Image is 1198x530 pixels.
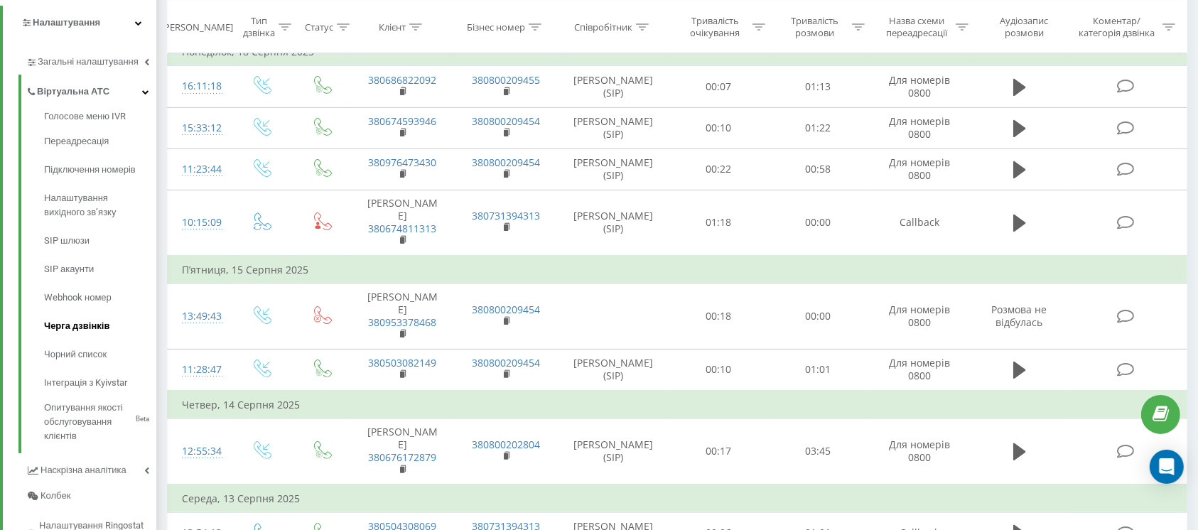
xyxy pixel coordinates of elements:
a: Підключення номерів [44,156,156,184]
span: Переадресація [44,134,109,148]
div: 11:28:47 [182,356,217,384]
a: 380503082149 [368,356,436,369]
a: Голосове меню IVR [44,109,156,127]
a: Наскрізна аналітика [26,453,156,483]
div: Співробітник [574,21,632,33]
span: Webhook номер [44,291,112,305]
td: Для номерів 0800 [868,148,972,190]
div: [PERSON_NAME] [162,21,234,33]
td: 00:10 [669,349,769,391]
a: Колбек [26,483,156,509]
span: SIP шлюзи [44,234,90,248]
td: [PERSON_NAME] (SIP) [558,66,669,107]
a: 380731394313 [472,209,540,222]
span: Налаштування [33,17,100,28]
td: Для номерів 0800 [868,66,972,107]
a: Налаштування [3,6,156,40]
a: 380800209454 [472,303,540,316]
a: 380800209455 [472,73,540,87]
span: Колбек [41,489,70,503]
a: Загальні налаштування [26,45,156,75]
span: Голосове меню IVR [44,109,126,124]
td: 00:18 [669,283,769,349]
td: Для номерів 0800 [868,349,972,391]
td: [PERSON_NAME] [350,283,454,349]
a: SIP шлюзи [44,227,156,255]
div: Клієнт [379,21,406,33]
div: 13:49:43 [182,303,217,330]
div: Open Intercom Messenger [1150,450,1184,484]
div: Тривалість очікування [682,15,749,39]
span: Віртуальна АТС [37,85,109,99]
td: Callback [868,190,972,255]
td: Середа, 13 Серпня 2025 [168,485,1187,513]
td: [PERSON_NAME] (SIP) [558,190,669,255]
span: Черга дзвінків [44,319,109,333]
td: 01:18 [669,190,769,255]
a: 380676172879 [368,450,436,464]
span: Налаштування вихідного зв’язку [44,191,149,220]
div: 16:11:18 [182,72,217,100]
span: Розмова не відбулась [992,303,1047,329]
td: 01:01 [769,349,868,391]
td: 00:00 [769,190,868,255]
div: Тривалість розмови [782,15,848,39]
a: 380976473430 [368,156,436,169]
td: [PERSON_NAME] [350,418,454,484]
span: Опитування якості обслуговування клієнтів [44,401,132,443]
td: П’ятниця, 15 Серпня 2025 [168,256,1187,284]
td: 00:58 [769,148,868,190]
td: Четвер, 14 Серпня 2025 [168,391,1187,419]
div: 11:23:44 [182,156,217,183]
td: Для номерів 0800 [868,107,972,148]
div: 10:15:09 [182,209,217,237]
td: 00:22 [669,148,769,190]
td: 00:07 [669,66,769,107]
span: Наскрізна аналітика [41,463,126,477]
a: Webhook номер [44,283,156,312]
div: 15:33:12 [182,114,217,142]
a: 380800209454 [472,356,540,369]
span: Інтеграція з Kyivstar [44,376,127,390]
a: Переадресація [44,127,156,156]
a: Інтеграція з Kyivstar [44,369,156,397]
td: Для номерів 0800 [868,283,972,349]
a: 380674593946 [368,114,436,128]
a: Опитування якості обслуговування клієнтівBeta [44,397,156,443]
a: 380800202804 [472,438,540,451]
div: Назва схеми переадресації [881,15,952,39]
td: 03:45 [769,418,868,484]
a: 380800209454 [472,156,540,169]
td: [PERSON_NAME] (SIP) [558,148,669,190]
span: Загальні налаштування [38,55,139,69]
div: Тип дзвінка [243,15,275,39]
a: 380686822092 [368,73,436,87]
td: 00:17 [669,418,769,484]
a: 380953378468 [368,315,436,329]
td: [PERSON_NAME] [350,190,454,255]
td: Для номерів 0800 [868,418,972,484]
a: SIP акаунти [44,255,156,283]
td: 01:13 [769,66,868,107]
td: 01:22 [769,107,868,148]
div: Аудіозапис розмови [985,15,1064,39]
div: Коментар/категорія дзвінка [1076,15,1159,39]
div: Статус [305,21,333,33]
span: Чорний список [44,347,107,362]
td: [PERSON_NAME] (SIP) [558,107,669,148]
td: [PERSON_NAME] (SIP) [558,418,669,484]
td: 00:10 [669,107,769,148]
span: Підключення номерів [44,163,136,177]
td: [PERSON_NAME] (SIP) [558,349,669,391]
span: SIP акаунти [44,262,94,276]
td: 00:00 [769,283,868,349]
div: Бізнес номер [467,21,525,33]
a: Налаштування вихідного зв’язку [44,184,156,227]
a: 380674811313 [368,222,436,235]
a: Віртуальна АТС [26,75,156,104]
a: 380800209454 [472,114,540,128]
a: Чорний список [44,340,156,369]
div: 12:55:34 [182,438,217,465]
a: Черга дзвінків [44,312,156,340]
